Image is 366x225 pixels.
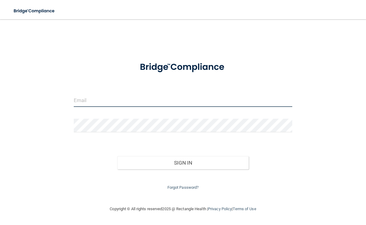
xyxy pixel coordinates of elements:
[167,185,199,190] a: Forgot Password?
[74,93,293,107] input: Email
[131,56,235,79] img: bridge_compliance_login_screen.278c3ca4.svg
[73,199,293,219] div: Copyright © All rights reserved 2025 @ Rectangle Health | |
[233,207,256,211] a: Terms of Use
[117,156,248,169] button: Sign In
[9,5,60,17] img: bridge_compliance_login_screen.278c3ca4.svg
[208,207,232,211] a: Privacy Policy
